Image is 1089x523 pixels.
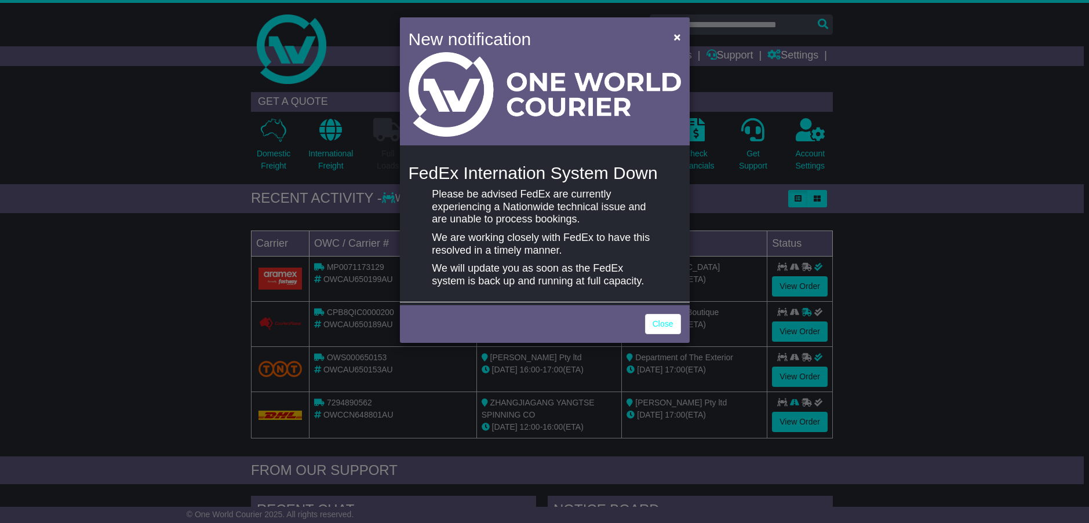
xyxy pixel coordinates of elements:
[645,314,681,334] a: Close
[432,262,657,287] p: We will update you as soon as the FedEx system is back up and running at full capacity.
[409,26,657,52] h4: New notification
[409,163,681,182] h4: FedEx Internation System Down
[668,25,686,49] button: Close
[432,232,657,257] p: We are working closely with FedEx to have this resolved in a timely manner.
[409,52,681,137] img: Light
[432,188,657,226] p: Please be advised FedEx are currently experiencing a Nationwide technical issue and are unable to...
[673,30,680,43] span: ×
